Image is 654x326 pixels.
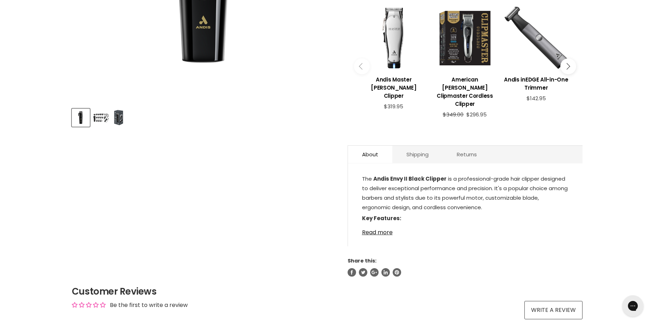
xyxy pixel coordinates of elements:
button: Andis Envy II Cordless Basic Black Clipper [72,109,90,127]
a: View product:Andis inEDGE All-in-One Trimmer [504,70,568,95]
a: Shipping [392,146,443,163]
h3: Andis Master [PERSON_NAME] Clipper [362,76,426,100]
strong: Andis Envy II Black Clipper [373,175,447,182]
h2: Customer Reviews [72,285,583,298]
a: About [348,146,392,163]
a: View product:American Barber Clipmaster Cordless Clipper [433,70,497,111]
img: Andis Envy II Cordless Basic Black Clipper [113,109,125,126]
li: Delivers consistent cutting power through even the thickest hair. [362,224,568,242]
iframe: Gorgias live chat messenger [619,293,647,319]
img: Andis Envy II Cordless Basic Black Clipper [73,109,89,126]
span: $319.95 [384,103,403,110]
aside: Share this: [348,258,583,277]
button: Andis Envy II Cordless Basic Black Clipper [92,109,110,127]
a: View product:Andis inEDGE All-in-One Trimmer [504,6,568,70]
a: Returns [443,146,491,163]
h3: Andis inEDGE All-in-One Trimmer [504,76,568,92]
a: View product:Andis Master Li Cordless Clipper [362,70,426,103]
span: $142.95 [527,95,546,102]
a: View product:American Barber Clipmaster Cordless Clipper [433,6,497,70]
div: Average rating is 0.00 stars [72,301,106,309]
img: Andis Envy II Cordless Basic Black Clipper [93,113,109,123]
h3: American [PERSON_NAME] Clipmaster Cordless Clipper [433,76,497,108]
strong: Key Features: [362,215,401,222]
span: $349.00 [443,111,463,118]
a: View product:Andis Master Li Cordless Clipper [362,6,426,70]
a: Read more [362,225,568,236]
div: Product thumbnails [71,107,336,127]
span: Share this: [348,257,376,264]
p: The is a professional-grade hair clipper designed to deliver exceptional performance and precisio... [362,174,568,213]
button: Andis Envy II Cordless Basic Black Clipper [112,109,125,127]
span: $296.95 [466,111,487,118]
div: Be the first to write a review [110,301,188,309]
a: Write a review [524,301,583,319]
